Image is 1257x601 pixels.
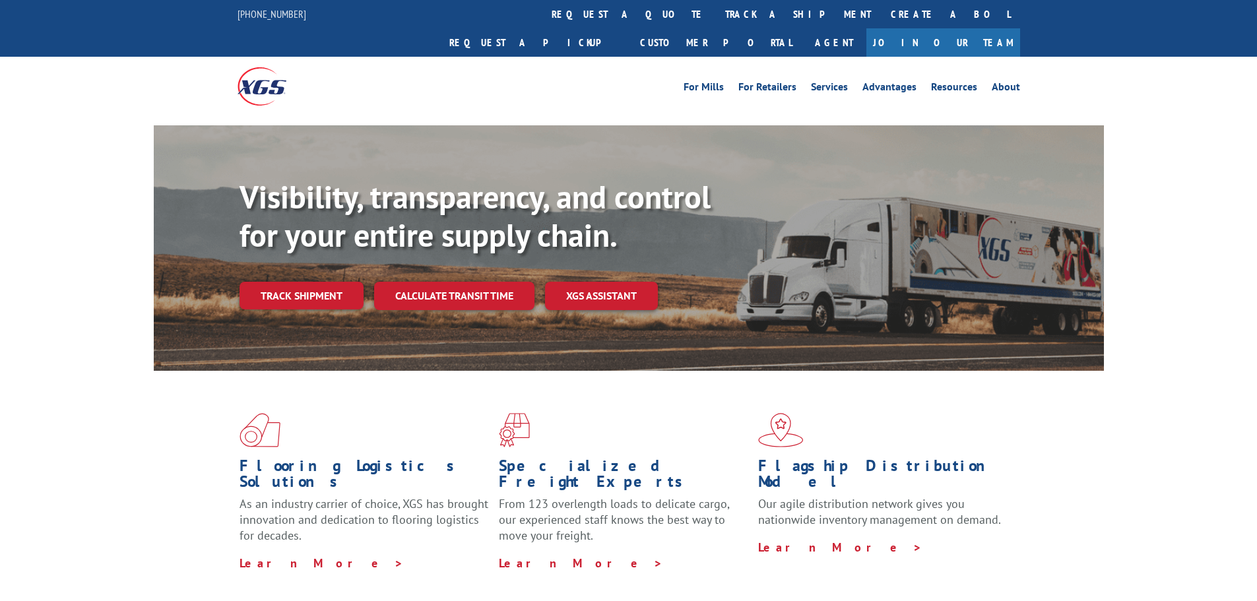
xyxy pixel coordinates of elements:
a: Learn More > [499,555,663,571]
img: xgs-icon-focused-on-flooring-red [499,413,530,447]
a: For Retailers [738,82,796,96]
a: About [992,82,1020,96]
a: Calculate transit time [374,282,534,310]
span: Our agile distribution network gives you nationwide inventory management on demand. [758,496,1001,527]
img: xgs-icon-total-supply-chain-intelligence-red [240,413,280,447]
a: Request a pickup [439,28,630,57]
a: Track shipment [240,282,364,309]
h1: Flagship Distribution Model [758,458,1008,496]
a: [PHONE_NUMBER] [238,7,306,20]
a: XGS ASSISTANT [545,282,658,310]
a: Resources [931,82,977,96]
a: Learn More > [758,540,922,555]
a: Customer Portal [630,28,802,57]
a: Agent [802,28,866,57]
span: As an industry carrier of choice, XGS has brought innovation and dedication to flooring logistics... [240,496,488,543]
a: Advantages [862,82,917,96]
p: From 123 overlength loads to delicate cargo, our experienced staff knows the best way to move you... [499,496,748,555]
a: Learn More > [240,555,404,571]
img: xgs-icon-flagship-distribution-model-red [758,413,804,447]
a: Services [811,82,848,96]
a: Join Our Team [866,28,1020,57]
h1: Flooring Logistics Solutions [240,458,489,496]
a: For Mills [684,82,724,96]
h1: Specialized Freight Experts [499,458,748,496]
b: Visibility, transparency, and control for your entire supply chain. [240,176,711,255]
